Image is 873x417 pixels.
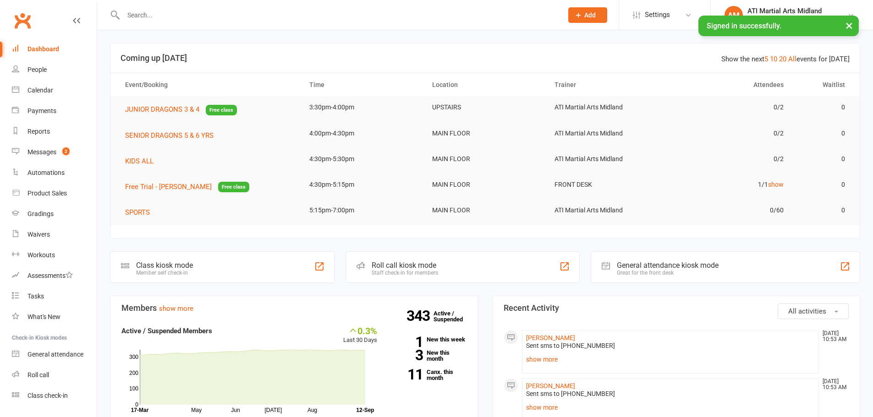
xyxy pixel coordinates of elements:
td: 0/2 [669,148,792,170]
time: [DATE] 10:53 AM [818,330,848,342]
span: Signed in successfully. [707,22,781,30]
div: Waivers [27,231,50,238]
div: Staff check-in for members [372,270,438,276]
div: Product Sales [27,190,67,197]
div: General attendance [27,351,83,358]
span: JUNIOR DRAGONS 3 & 4 [125,105,199,114]
td: 4:30pm-5:15pm [301,174,424,195]
div: ATI Midvale / [GEOGRAPHIC_DATA] [747,15,847,23]
button: SPORTS [125,207,156,218]
a: Workouts [12,245,97,265]
span: Free class [206,105,237,115]
a: Dashboard [12,39,97,60]
a: All [788,55,796,63]
th: Location [424,73,547,97]
a: Payments [12,101,97,121]
a: Messages 2 [12,142,97,162]
td: 0 [792,97,853,118]
td: ATI Martial Arts Midland [546,148,669,170]
td: 1/1 [669,174,792,195]
a: [PERSON_NAME] [526,382,575,390]
td: ATI Martial Arts Midland [546,200,669,221]
span: Sent sms to [PHONE_NUMBER] [526,390,615,397]
button: JUNIOR DRAGONS 3 & 4Free class [125,104,237,115]
div: AM [725,6,743,24]
a: People [12,60,97,80]
td: 3:30pm-4:00pm [301,97,424,118]
a: Tasks [12,286,97,307]
div: People [27,66,47,73]
span: Settings [645,5,670,25]
div: ATI Martial Arts Midland [747,7,847,15]
div: Member self check-in [136,270,193,276]
a: 10 [770,55,777,63]
strong: 1 [391,335,423,349]
td: MAIN FLOOR [424,123,547,144]
div: Automations [27,169,65,176]
a: Reports [12,121,97,142]
span: 2 [62,147,70,155]
button: Free Trial - [PERSON_NAME]Free class [125,181,249,193]
td: ATI Martial Arts Midland [546,97,669,118]
button: KIDS ALL [125,156,160,167]
a: 343Active / Suspended [434,303,474,329]
td: FRONT DESK [546,174,669,195]
h3: Members [121,303,467,313]
a: Clubworx [11,9,34,32]
a: Roll call [12,365,97,385]
td: MAIN FLOOR [424,148,547,170]
strong: 343 [406,309,434,323]
h3: Coming up [DATE] [121,54,850,63]
a: show more [526,353,815,366]
th: Attendees [669,73,792,97]
a: Assessments [12,265,97,286]
div: Class check-in [27,392,68,399]
div: Reports [27,128,50,135]
th: Waitlist [792,73,853,97]
span: SENIOR DRAGONS 5 & 6 YRS [125,131,214,140]
td: 4:00pm-4:30pm [301,123,424,144]
th: Event/Booking [117,73,301,97]
span: Sent sms to [PHONE_NUMBER] [526,342,615,349]
div: General attendance kiosk mode [617,261,719,270]
strong: Active / Suspended Members [121,327,212,335]
a: Class kiosk mode [12,385,97,406]
div: Workouts [27,251,55,259]
a: 20 [779,55,786,63]
div: 0.3% [343,325,377,336]
button: SENIOR DRAGONS 5 & 6 YRS [125,130,220,141]
span: KIDS ALL [125,157,154,165]
td: UPSTAIRS [424,97,547,118]
a: Gradings [12,204,97,224]
td: 0/2 [669,97,792,118]
div: Gradings [27,210,54,217]
time: [DATE] 10:53 AM [818,379,848,390]
a: 11Canx. this month [391,369,467,381]
button: Add [568,7,607,23]
td: 5:15pm-7:00pm [301,200,424,221]
a: [PERSON_NAME] [526,334,575,341]
a: show more [526,401,815,414]
div: Calendar [27,87,53,94]
td: 0 [792,148,853,170]
a: show [768,181,784,188]
div: Messages [27,148,56,156]
td: 0 [792,174,853,195]
a: General attendance kiosk mode [12,344,97,365]
a: 5 [764,55,768,63]
a: 1New this week [391,336,467,342]
td: 4:30pm-5:30pm [301,148,424,170]
a: 3New this month [391,350,467,362]
a: Waivers [12,224,97,245]
td: MAIN FLOOR [424,174,547,195]
input: Search... [121,9,556,22]
td: ATI Martial Arts Midland [546,123,669,144]
th: Time [301,73,424,97]
div: Class kiosk mode [136,261,193,270]
span: All activities [788,307,826,315]
div: Roll call [27,371,49,379]
div: Show the next events for [DATE] [721,54,850,65]
h3: Recent Activity [504,303,849,313]
td: MAIN FLOOR [424,200,547,221]
td: 0/60 [669,200,792,221]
